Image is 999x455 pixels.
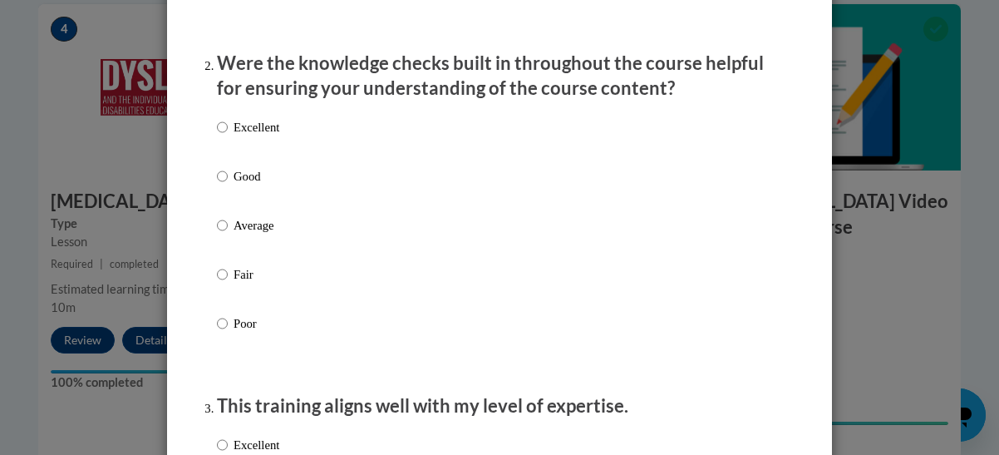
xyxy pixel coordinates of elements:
[217,436,228,454] input: Excellent
[217,51,782,102] p: Were the knowledge checks built in throughout the course helpful for ensuring your understanding ...
[234,118,279,136] p: Excellent
[217,265,228,284] input: Fair
[234,436,279,454] p: Excellent
[234,167,279,185] p: Good
[217,393,782,419] p: This training aligns well with my level of expertise.
[234,314,279,333] p: Poor
[217,118,228,136] input: Excellent
[217,167,228,185] input: Good
[234,265,279,284] p: Fair
[217,216,228,235] input: Average
[217,314,228,333] input: Poor
[234,216,279,235] p: Average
